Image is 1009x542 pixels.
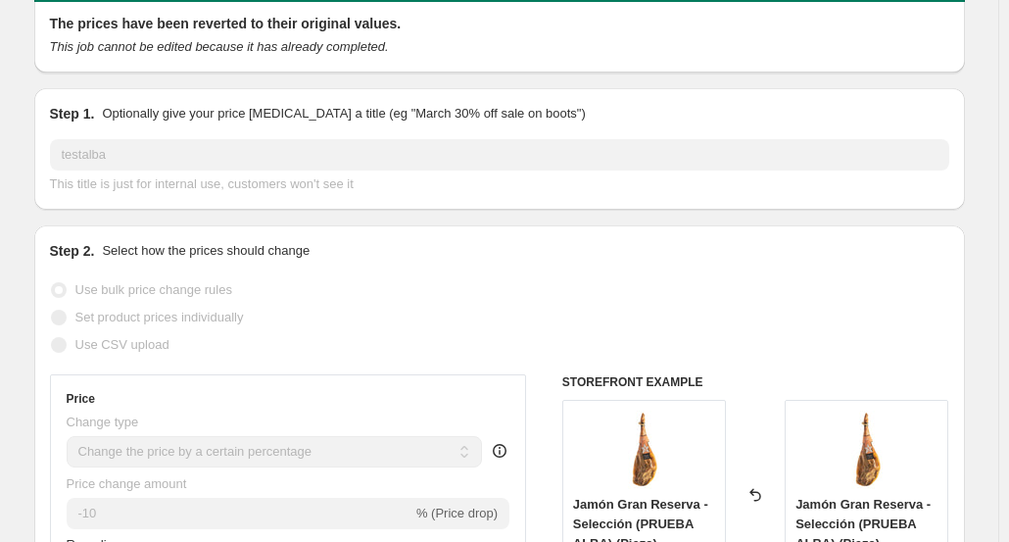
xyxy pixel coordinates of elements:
h6: STOREFRONT EXAMPLE [562,374,949,390]
input: 30% off holiday sale [50,139,949,171]
span: This title is just for internal use, customers won't see it [50,176,354,191]
span: Price change amount [67,476,187,491]
h2: Step 1. [50,104,95,123]
h2: The prices have been reverted to their original values. [50,14,949,33]
p: Optionally give your price [MEDICAL_DATA] a title (eg "March 30% off sale on boots") [102,104,585,123]
h3: Price [67,391,95,407]
span: Change type [67,415,139,429]
img: Jamon-Gran-Reserva---Seleccion-ENRIQUE-TOMAS-1695367593488_80x.jpg [604,411,683,489]
input: -15 [67,498,412,529]
div: help [490,441,509,461]
p: Select how the prices should change [102,241,310,261]
span: Set product prices individually [75,310,244,324]
i: This job cannot be edited because it has already completed. [50,39,389,54]
span: Use CSV upload [75,337,169,352]
span: % (Price drop) [416,506,498,520]
span: Use bulk price change rules [75,282,232,297]
h2: Step 2. [50,241,95,261]
img: Jamon-Gran-Reserva---Seleccion-ENRIQUE-TOMAS-1695367593488_80x.jpg [828,411,906,489]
